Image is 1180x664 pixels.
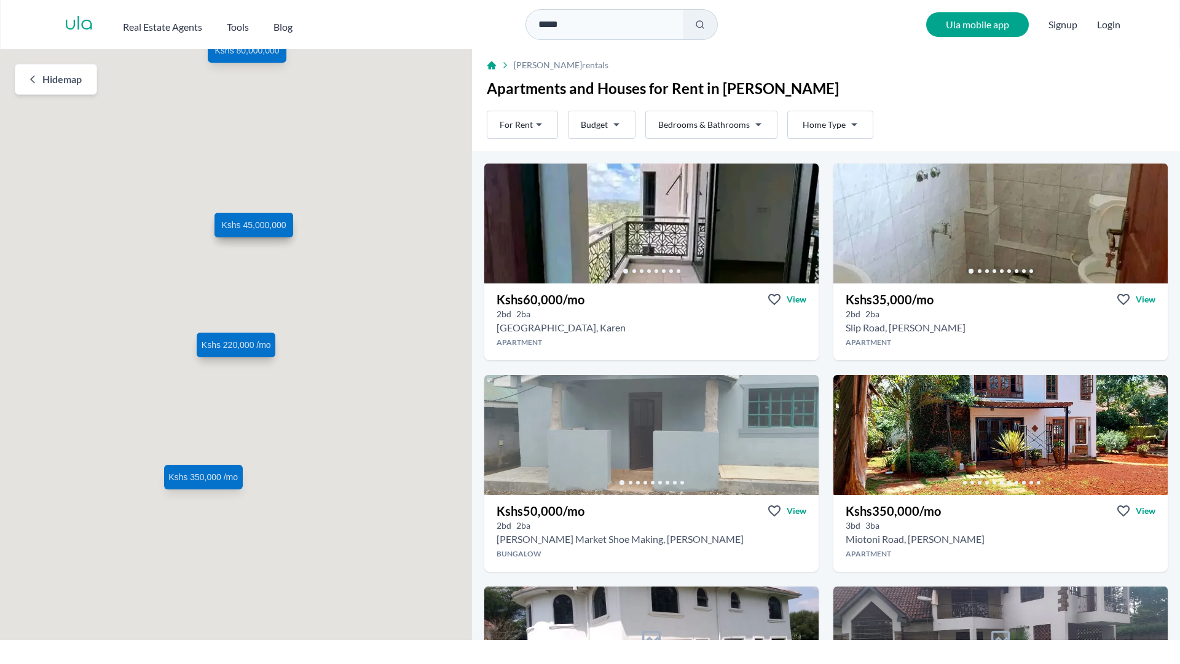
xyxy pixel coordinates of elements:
[214,213,293,237] a: Kshs 45,000,000
[123,20,202,34] h2: Real Estate Agents
[484,338,819,347] h4: Apartment
[846,320,966,335] h2: 2 bedroom Apartment for rent in Karen - Kshs 35,000/mo -Masai Market, Nairobi, Kenya, Kajiado Cou...
[787,505,806,517] span: View
[846,308,860,320] h5: 2 bedrooms
[487,111,558,139] button: For Rent
[273,15,293,34] a: Blog
[484,375,819,495] img: 2 bedroom Bungalow for rent - Kshs 50,000/mo - in Karen around Karen Market Shoe Making, Langata ...
[645,111,777,139] button: Bedrooms & Bathrooms
[846,502,941,520] h3: Kshs 350,000 /mo
[1136,293,1155,306] span: View
[514,59,608,71] span: [PERSON_NAME] rentals
[484,283,819,360] a: Kshs60,000/moViewView property in detail2bd 2ba [GEOGRAPHIC_DATA], KarenApartment
[500,119,533,131] span: For Rent
[497,532,744,547] h2: 2 bedroom Bungalow for rent in Karen - Kshs 50,000/mo -Karen Market Shoe Making, Langata Road, Na...
[1136,505,1155,517] span: View
[484,549,819,559] h4: Bungalow
[865,308,879,320] h5: 2 bathrooms
[846,520,860,532] h5: 3 bedrooms
[497,320,626,335] h2: 2 bedroom Apartment for rent in Karen - Kshs 60,000/mo -Karen Country Club, Nairobi, Kenya, Nairo...
[497,291,584,308] h3: Kshs 60,000 /mo
[123,15,202,34] button: Real Estate Agents
[215,44,280,57] span: Kshs 80,000,000
[926,12,1029,37] a: Ula mobile app
[833,164,1168,283] img: 2 bedroom Apartment for rent - Kshs 35,000/mo - in Karen around Masai Market, Nairobi, Kenya, Kaj...
[846,291,934,308] h3: Kshs 35,000 /mo
[227,20,249,34] h2: Tools
[484,164,819,283] img: 2 bedroom Apartment for rent - Kshs 60,000/mo - in Karen around Karen Country Club, Nairobi, Keny...
[803,119,846,131] span: Home Type
[497,502,584,520] h3: Kshs 50,000 /mo
[581,119,608,131] span: Budget
[484,495,819,572] a: Kshs50,000/moViewView property in detail2bd 2ba [PERSON_NAME] Market Shoe Making, [PERSON_NAME]Bu...
[123,15,317,34] nav: Main
[273,20,293,34] h2: Blog
[833,283,1168,360] a: Kshs35,000/moViewView property in detail2bd 2ba Slip Road, [PERSON_NAME]Apartment
[568,111,635,139] button: Budget
[833,549,1168,559] h4: Apartment
[846,532,985,547] h2: 3 bedroom Apartment for rent in Karen - Kshs 350,000/mo -Miotoni Commons, Nairobi, Kenya, Nairobi...
[164,465,243,489] a: Kshs 350,000 /mo
[1097,17,1120,32] button: Login
[42,72,82,87] span: Hide map
[487,79,1165,98] h1: Apartments and Houses for Rent in [PERSON_NAME]
[497,520,511,532] h5: 2 bedrooms
[65,14,93,36] a: ula
[227,15,249,34] button: Tools
[168,471,238,483] span: Kshs 350,000 /mo
[221,219,286,231] span: Kshs 45,000,000
[787,111,873,139] button: Home Type
[497,308,511,320] h5: 2 bedrooms
[833,375,1168,495] img: 3 bedroom Apartment for rent - Kshs 350,000/mo - in Karen around Miotoni Commons, Nairobi, Kenya,...
[516,520,530,532] h5: 2 bathrooms
[865,520,879,532] h5: 3 bathrooms
[516,308,530,320] h5: 2 bathrooms
[202,339,271,351] span: Kshs 220,000 /mo
[833,495,1168,572] a: Kshs350,000/moViewView property in detail3bd 3ba Miotoni Road, [PERSON_NAME]Apartment
[787,293,806,306] span: View
[197,333,275,357] a: Kshs 220,000 /mo
[658,119,750,131] span: Bedrooms & Bathrooms
[1048,12,1077,37] span: Signup
[833,338,1168,347] h4: Apartment
[208,38,286,63] a: Kshs 80,000,000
